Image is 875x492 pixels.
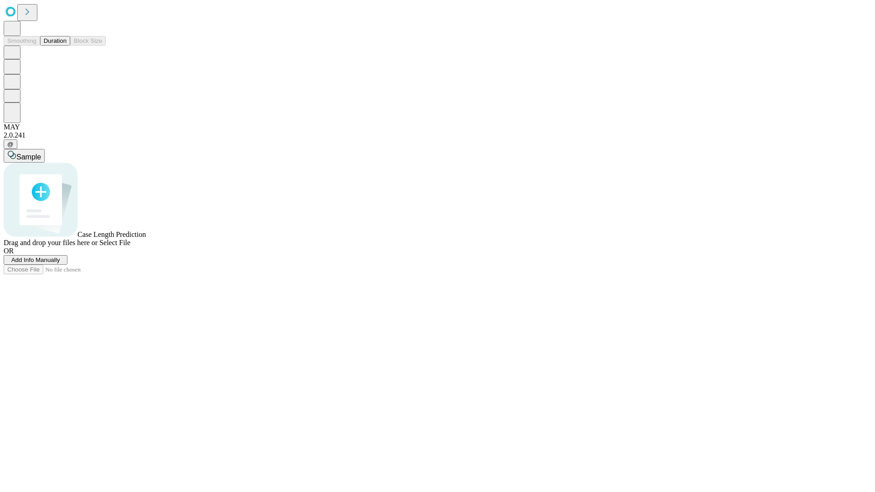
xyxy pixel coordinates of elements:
[40,36,70,46] button: Duration
[4,247,14,255] span: OR
[77,231,146,238] span: Case Length Prediction
[4,239,98,246] span: Drag and drop your files here or
[4,139,17,149] button: @
[4,255,67,265] button: Add Info Manually
[4,131,871,139] div: 2.0.241
[70,36,106,46] button: Block Size
[11,256,60,263] span: Add Info Manually
[4,149,45,163] button: Sample
[16,153,41,161] span: Sample
[4,36,40,46] button: Smoothing
[99,239,130,246] span: Select File
[7,141,14,148] span: @
[4,123,871,131] div: MAY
